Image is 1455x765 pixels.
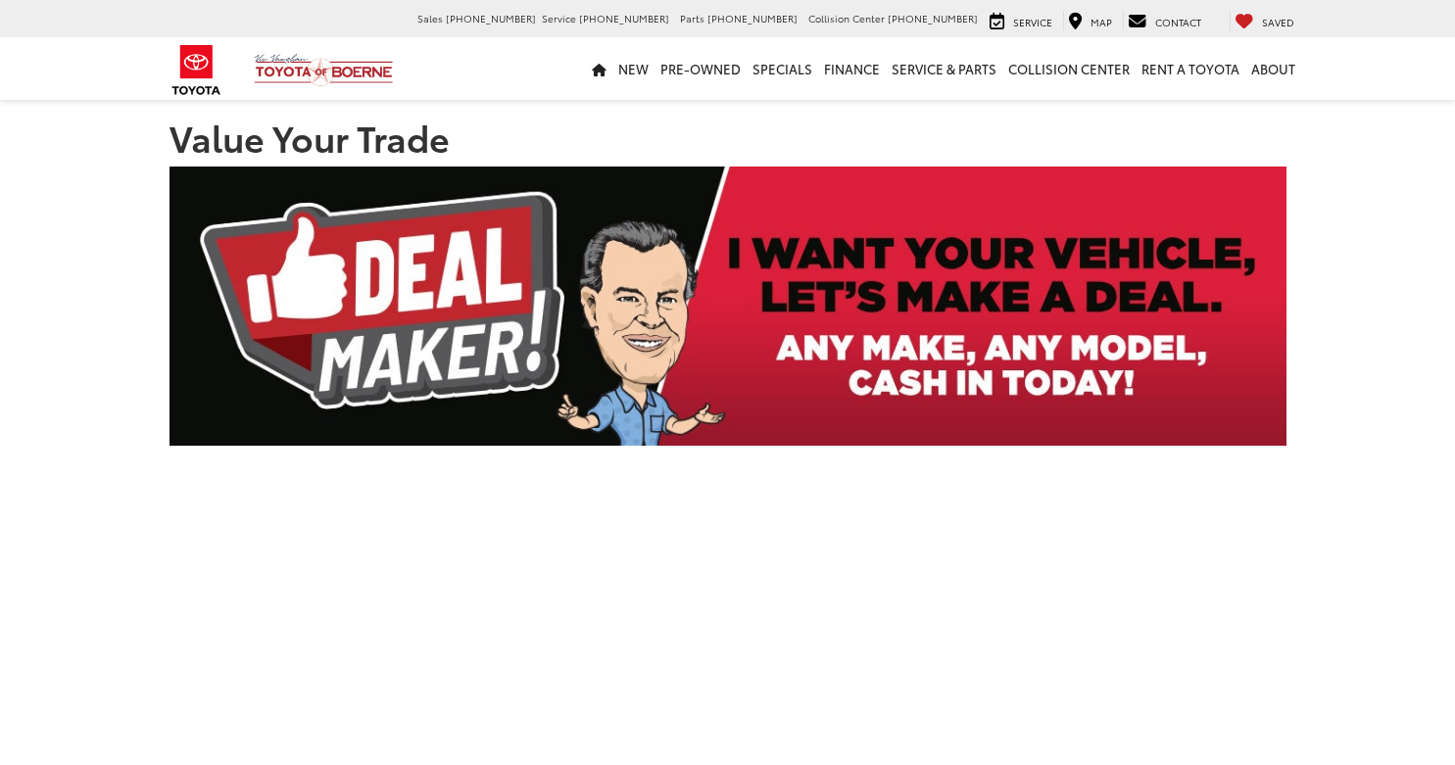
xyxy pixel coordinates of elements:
a: Pre-Owned [655,37,747,100]
span: Collision Center [808,11,885,25]
a: Contact [1123,11,1206,30]
span: Contact [1155,15,1201,29]
img: Toyota [160,38,233,102]
a: Collision Center [1002,37,1136,100]
span: Sales [417,11,443,25]
a: Service & Parts: Opens in a new tab [886,37,1002,100]
img: DealMaker [170,167,1286,446]
span: [PHONE_NUMBER] [446,11,536,25]
a: Service [985,11,1057,30]
span: Saved [1262,15,1294,29]
a: Home [586,37,612,100]
span: [PHONE_NUMBER] [579,11,669,25]
span: Map [1091,15,1112,29]
span: Service [1013,15,1052,29]
span: Parts [680,11,704,25]
a: New [612,37,655,100]
a: Rent a Toyota [1136,37,1245,100]
a: My Saved Vehicles [1230,11,1299,30]
a: Map [1063,11,1117,30]
span: [PHONE_NUMBER] [707,11,798,25]
img: Vic Vaughan Toyota of Boerne [254,53,394,87]
a: Specials [747,37,818,100]
span: Service [542,11,576,25]
h1: Value Your Trade [170,118,1286,157]
span: [PHONE_NUMBER] [888,11,978,25]
a: Finance [818,37,886,100]
a: About [1245,37,1301,100]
